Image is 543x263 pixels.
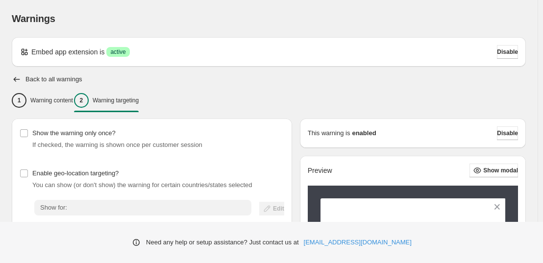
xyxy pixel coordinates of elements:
[31,47,104,57] p: Embed app extension is
[12,90,73,111] button: 1Warning content
[30,96,73,104] p: Warning content
[497,48,518,56] span: Disable
[25,75,82,83] h2: Back to all warnings
[40,204,67,211] span: Show for:
[32,181,252,189] span: You can show (or don't show) the warning for certain countries/states selected
[304,238,412,247] a: [EMAIL_ADDRESS][DOMAIN_NAME]
[32,129,116,137] span: Show the warning only once?
[93,96,139,104] p: Warning targeting
[74,93,89,108] div: 2
[32,169,119,177] span: Enable geo-location targeting?
[497,45,518,59] button: Disable
[308,128,350,138] p: This warning is
[497,129,518,137] span: Disable
[469,164,518,177] button: Show modal
[497,126,518,140] button: Disable
[483,167,518,174] span: Show modal
[308,167,332,175] h2: Preview
[74,90,139,111] button: 2Warning targeting
[110,48,125,56] span: active
[32,141,202,148] span: If checked, the warning is shown once per customer session
[352,128,376,138] strong: enabled
[12,13,55,24] span: Warnings
[12,93,26,108] div: 1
